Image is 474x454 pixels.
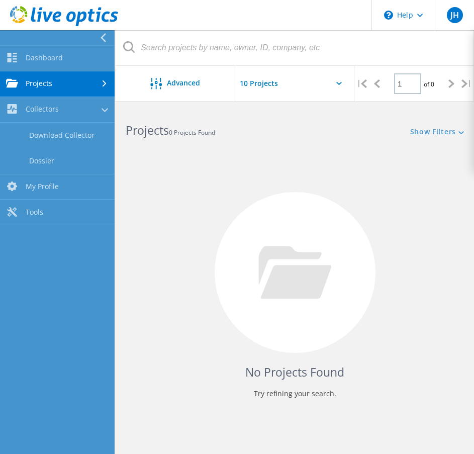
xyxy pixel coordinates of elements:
b: Projects [126,122,169,138]
span: 0 Projects Found [169,128,215,137]
div: | [459,66,474,102]
span: of 0 [424,80,434,88]
svg: \n [384,11,393,20]
p: Try refining your search. [136,386,454,402]
h4: No Projects Found [136,364,454,381]
span: JH [450,11,459,19]
a: Live Optics Dashboard [10,21,118,28]
div: | [354,66,369,102]
a: Show Filters [410,128,464,137]
span: Advanced [167,79,200,86]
